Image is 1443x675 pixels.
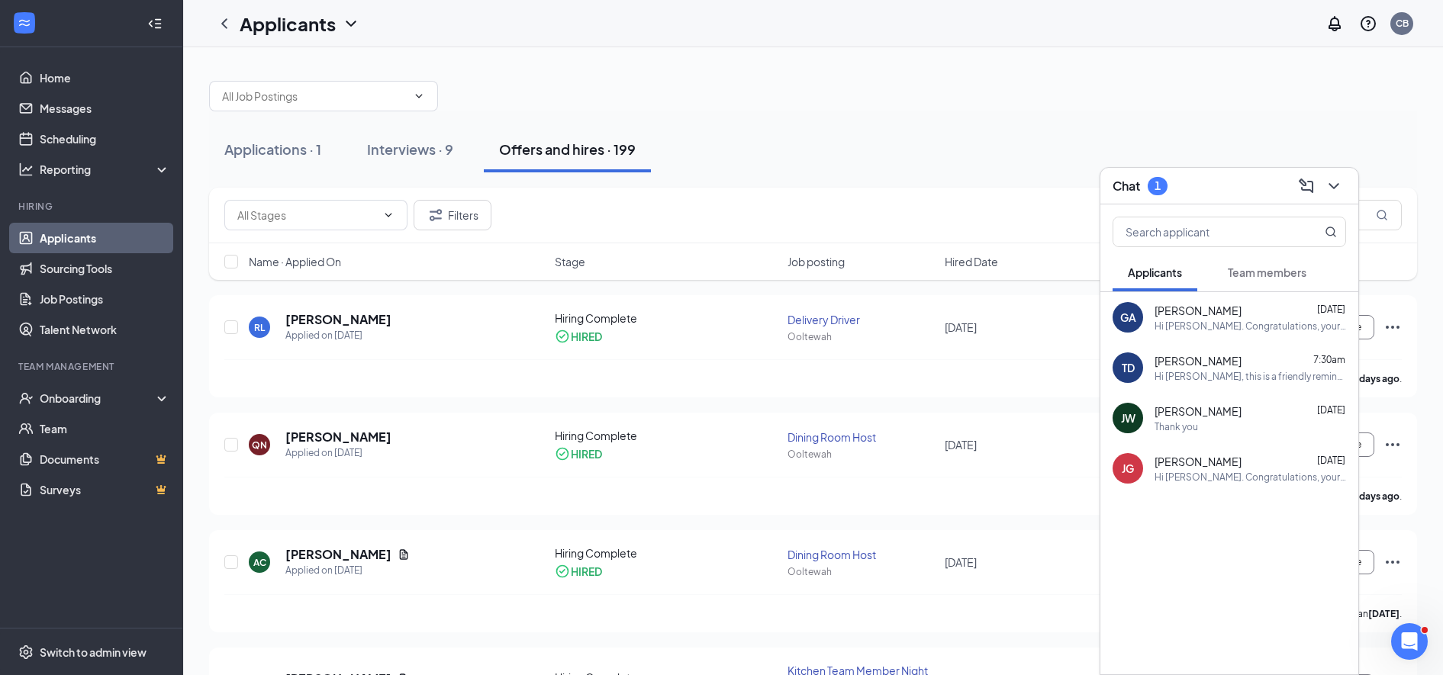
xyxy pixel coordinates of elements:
svg: ChevronDown [1325,177,1343,195]
div: Interviews · 9 [367,140,453,159]
svg: Analysis [18,162,34,177]
div: Dining Room Host [788,429,936,445]
span: [DATE] [1317,455,1345,466]
svg: CheckmarkCircle [555,564,570,579]
svg: Collapse [147,16,163,31]
svg: ChevronDown [342,14,360,33]
a: Sourcing Tools [40,253,170,284]
span: 7:30am [1313,354,1345,365]
a: Messages [40,93,170,124]
a: Home [40,63,170,93]
div: CB [1396,17,1409,30]
a: SurveysCrown [40,474,170,505]
input: Search applicant [1113,217,1294,246]
div: HIRED [571,329,602,344]
span: Job posting [788,254,845,269]
a: Team [40,413,170,444]
svg: CheckmarkCircle [555,446,570,461]
svg: MagnifyingGlass [1376,209,1388,221]
span: [PERSON_NAME] [1155,303,1242,318]
div: Applied on [DATE] [285,563,410,578]
svg: Filter [427,206,445,224]
span: [DATE] [945,555,977,569]
div: Ooltewah [788,565,936,578]
span: Applicants [1128,265,1182,279]
div: AC [253,556,266,569]
div: Hiring Complete [555,428,778,443]
b: 9 days ago [1352,373,1400,384]
div: HIRED [571,446,602,461]
span: [PERSON_NAME] [1155,353,1242,368]
svg: Ellipses [1383,436,1402,454]
b: [DATE] [1368,608,1400,619]
h3: Chat [1113,178,1140,194]
svg: ChevronDown [382,209,395,221]
div: GA [1120,310,1136,325]
div: Reporting [40,162,171,177]
h5: [PERSON_NAME] [285,546,391,563]
h1: Applicants [240,11,336,37]
span: Stage [555,254,585,269]
div: Ooltewah [788,448,936,461]
div: Applied on [DATE] [285,445,391,461]
a: Applicants [40,223,170,253]
div: Onboarding [40,391,157,406]
a: Job Postings [40,284,170,314]
div: Applied on [DATE] [285,328,391,343]
span: [DATE] [945,438,977,452]
div: Thank you [1155,420,1198,433]
div: Hi [PERSON_NAME], this is a friendly reminder. Your interview with [DEMOGRAPHIC_DATA]-fil-A for K... [1155,370,1346,383]
svg: Notifications [1325,14,1344,33]
svg: Ellipses [1383,553,1402,571]
div: HIRED [571,564,602,579]
svg: Ellipses [1383,318,1402,336]
span: Name · Applied On [249,254,341,269]
a: DocumentsCrown [40,444,170,474]
h5: [PERSON_NAME] [285,429,391,445]
span: Hired Date [945,254,998,269]
span: [PERSON_NAME] [1155,403,1242,419]
span: [DATE] [1317,304,1345,315]
div: Applications · 1 [224,140,321,159]
button: ComposeMessage [1294,174,1319,198]
div: Hi [PERSON_NAME]. Congratulations, your onsite interview with [DEMOGRAPHIC_DATA]-fil-A for Guest ... [1155,320,1346,333]
a: Talent Network [40,314,170,345]
svg: CheckmarkCircle [555,329,570,344]
div: TD [1122,360,1135,375]
iframe: Intercom live chat [1391,623,1428,660]
button: ChevronDown [1322,174,1346,198]
svg: MagnifyingGlass [1325,226,1337,238]
svg: ChevronDown [413,90,425,102]
div: Hiring Complete [555,545,778,561]
svg: QuestionInfo [1359,14,1377,33]
div: Hiring [18,200,167,213]
div: Hiring Complete [555,310,778,326]
span: [DATE] [945,320,977,334]
div: Hi [PERSON_NAME]. Congratulations, your onsite interview with [DEMOGRAPHIC_DATA]-fil-A for Guest ... [1155,471,1346,484]
div: JW [1121,410,1135,426]
span: [DATE] [1317,404,1345,416]
span: [PERSON_NAME] [1155,454,1242,469]
div: QN [252,439,267,452]
div: Team Management [18,360,167,373]
input: All Job Postings [222,88,407,104]
div: Delivery Driver [788,312,936,327]
svg: ComposeMessage [1297,177,1316,195]
a: Scheduling [40,124,170,154]
input: All Stages [237,207,376,223]
span: Team members [1228,265,1306,279]
div: Offers and hires · 199 [499,140,636,159]
div: Dining Room Host [788,547,936,562]
svg: Settings [18,644,34,660]
b: 9 days ago [1352,490,1400,502]
div: Switch to admin view [40,644,147,660]
div: Ooltewah [788,330,936,343]
button: Filter Filters [414,200,491,230]
div: 1 [1155,179,1161,192]
svg: Document [398,548,410,561]
svg: UserCheck [18,391,34,406]
svg: ChevronLeft [215,14,234,33]
div: JG [1122,461,1134,476]
svg: WorkstreamLogo [17,15,32,31]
